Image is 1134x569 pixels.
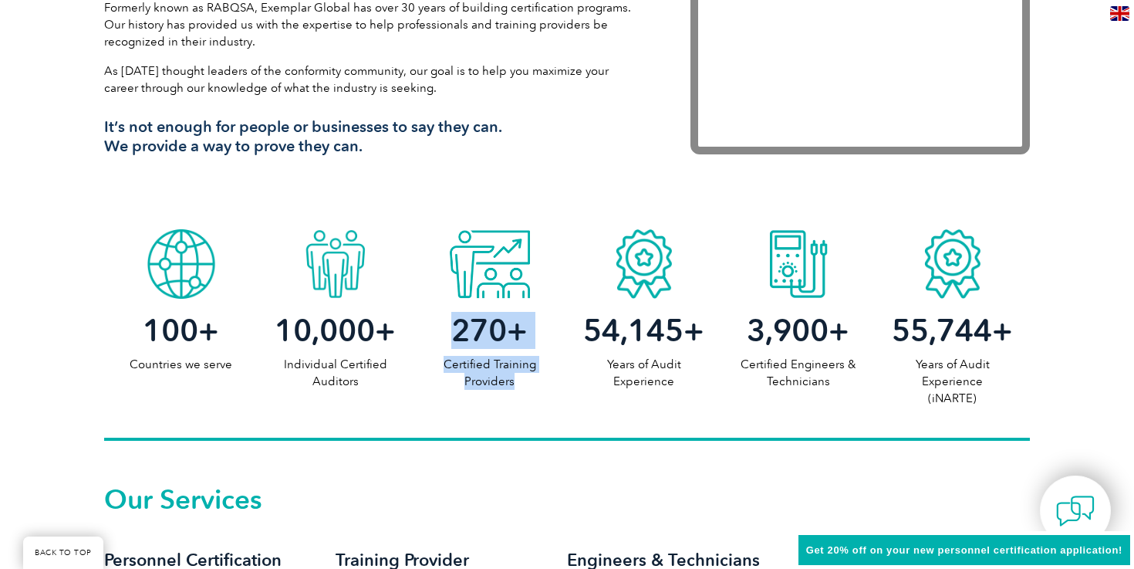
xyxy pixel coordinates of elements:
span: 55,744 [892,312,992,349]
h2: + [567,318,721,343]
span: 270 [451,312,507,349]
p: Certified Engineers & Technicians [721,356,876,390]
h3: It’s not enough for people or businesses to say they can. We provide a way to prove they can. [104,117,644,156]
span: Get 20% off on your new personnel certification application! [806,544,1122,556]
span: 10,000 [275,312,375,349]
p: Countries we serve [104,356,258,373]
h2: + [104,318,258,343]
p: As [DATE] thought leaders of the conformity community, our goal is to help you maximize your care... [104,63,644,97]
h2: + [721,318,876,343]
span: 3,900 [747,312,829,349]
img: en [1110,6,1129,21]
p: Individual Certified Auditors [258,356,413,390]
a: BACK TO TOP [23,537,103,569]
span: 54,145 [583,312,683,349]
p: Years of Audit Experience [567,356,721,390]
span: 100 [143,312,198,349]
img: contact-chat.png [1056,492,1095,530]
h2: + [258,318,413,343]
h2: Our Services [104,487,1030,512]
p: Certified Training Providers [413,356,567,390]
h2: + [876,318,1030,343]
p: Years of Audit Experience (iNARTE) [876,356,1030,407]
h2: + [413,318,567,343]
